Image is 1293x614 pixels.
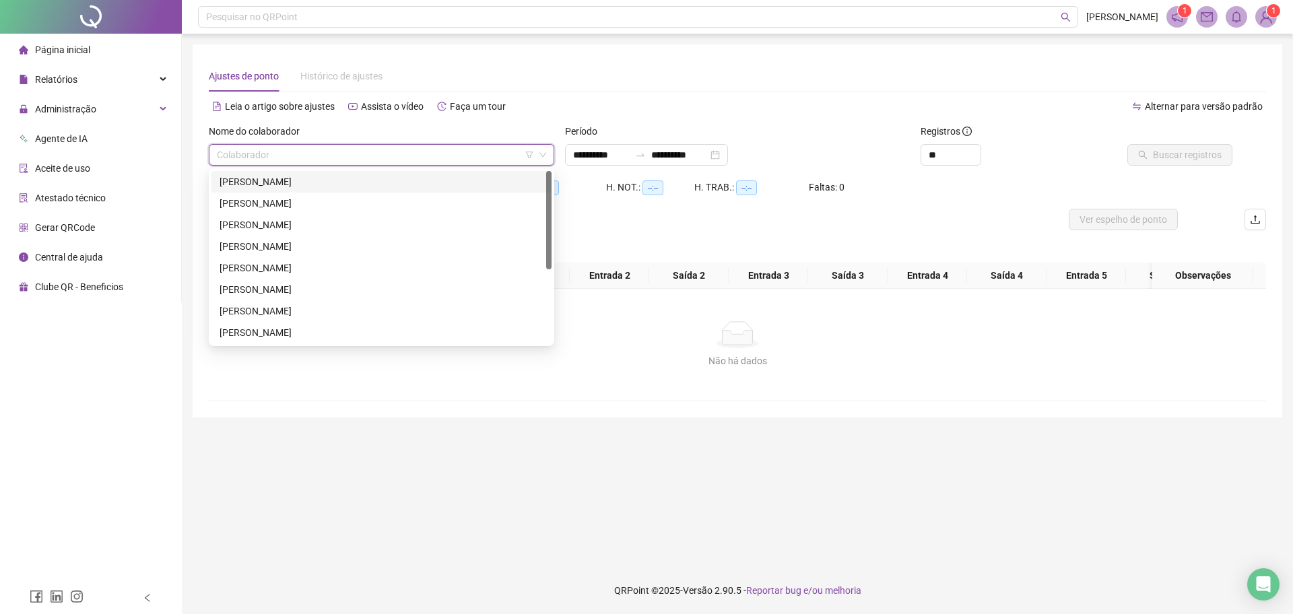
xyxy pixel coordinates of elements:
[736,180,757,195] span: --:--
[1183,6,1187,15] span: 1
[19,45,28,55] span: home
[683,585,712,596] span: Versão
[211,322,552,343] div: LAIANE FERNANDES PEDROZA
[211,300,552,322] div: JULIANA LIMA DOS SANTOS
[1152,263,1253,289] th: Observações
[635,149,646,160] span: swap-right
[19,282,28,292] span: gift
[211,279,552,300] div: JESSE CRAVEIRO DE SOUSA
[437,102,446,111] span: history
[211,214,552,236] div: BRUNO SILVA LEANDRO
[212,102,222,111] span: file-text
[35,222,95,233] span: Gerar QRCode
[220,304,543,318] div: [PERSON_NAME]
[1247,568,1280,601] div: Open Intercom Messenger
[30,590,43,603] span: facebook
[1126,263,1205,289] th: Saída 5
[211,236,552,257] div: DARLAN SILVA CARVALHO
[888,263,967,289] th: Entrada 4
[1178,4,1191,18] sup: 1
[348,102,358,111] span: youtube
[19,104,28,114] span: lock
[1267,4,1280,18] sup: Atualize o seu contato no menu Meus Dados
[1230,11,1242,23] span: bell
[220,325,543,340] div: [PERSON_NAME]
[182,567,1293,614] footer: QRPoint © 2025 - 2.90.5 -
[808,263,888,289] th: Saída 3
[35,252,103,263] span: Central de ajuda
[143,593,152,603] span: left
[225,353,1250,368] div: Não há dados
[225,101,335,112] span: Leia o artigo sobre ajustes
[220,261,543,275] div: [PERSON_NAME]
[635,149,646,160] span: to
[606,180,694,195] div: H. NOT.:
[729,263,808,289] th: Entrada 3
[35,193,106,203] span: Atestado técnico
[35,74,77,85] span: Relatórios
[1132,102,1141,111] span: swap
[1069,209,1178,230] button: Ver espelho de ponto
[220,174,543,189] div: [PERSON_NAME]
[450,101,506,112] span: Faça um tour
[1201,11,1213,23] span: mail
[1250,214,1261,225] span: upload
[19,164,28,173] span: audit
[209,124,308,139] label: Nome do colaborador
[35,133,88,144] span: Agente de IA
[19,193,28,203] span: solution
[50,590,63,603] span: linkedin
[642,180,663,195] span: --:--
[211,193,552,214] div: BARBARA LORRAINE RIBEIRO DE SOUSA SILVA
[35,163,90,174] span: Aceite de uso
[525,151,533,159] span: filter
[19,223,28,232] span: qrcode
[220,196,543,211] div: [PERSON_NAME]
[746,585,861,596] span: Reportar bug e/ou melhoria
[211,171,552,193] div: ANTONIA JHEYCIANNE MOTA SILVA
[361,101,424,112] span: Assista o vídeo
[1271,6,1276,15] span: 1
[1158,268,1248,283] span: Observações
[70,590,84,603] span: instagram
[519,180,606,195] div: HE 3:
[220,239,543,254] div: [PERSON_NAME]
[220,282,543,297] div: [PERSON_NAME]
[1061,12,1071,22] span: search
[539,151,547,159] span: down
[694,180,809,195] div: H. TRAB.:
[809,182,844,193] span: Faltas: 0
[1171,11,1183,23] span: notification
[570,263,649,289] th: Entrada 2
[1256,7,1276,27] img: 89204
[1047,263,1126,289] th: Entrada 5
[565,124,606,139] label: Período
[300,69,383,83] div: Histórico de ajustes
[220,217,543,232] div: [PERSON_NAME]
[1145,101,1263,112] span: Alternar para versão padrão
[35,281,123,292] span: Clube QR - Beneficios
[19,252,28,262] span: info-circle
[1086,9,1158,24] span: [PERSON_NAME]
[19,75,28,84] span: file
[209,69,279,83] div: Ajustes de ponto
[967,263,1047,289] th: Saída 4
[211,257,552,279] div: GISELE DE CASTRO SANTIAGO
[35,104,96,114] span: Administração
[921,124,972,139] span: Registros
[649,263,729,289] th: Saída 2
[1127,144,1232,166] button: Buscar registros
[962,127,972,136] span: info-circle
[35,44,90,55] span: Página inicial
